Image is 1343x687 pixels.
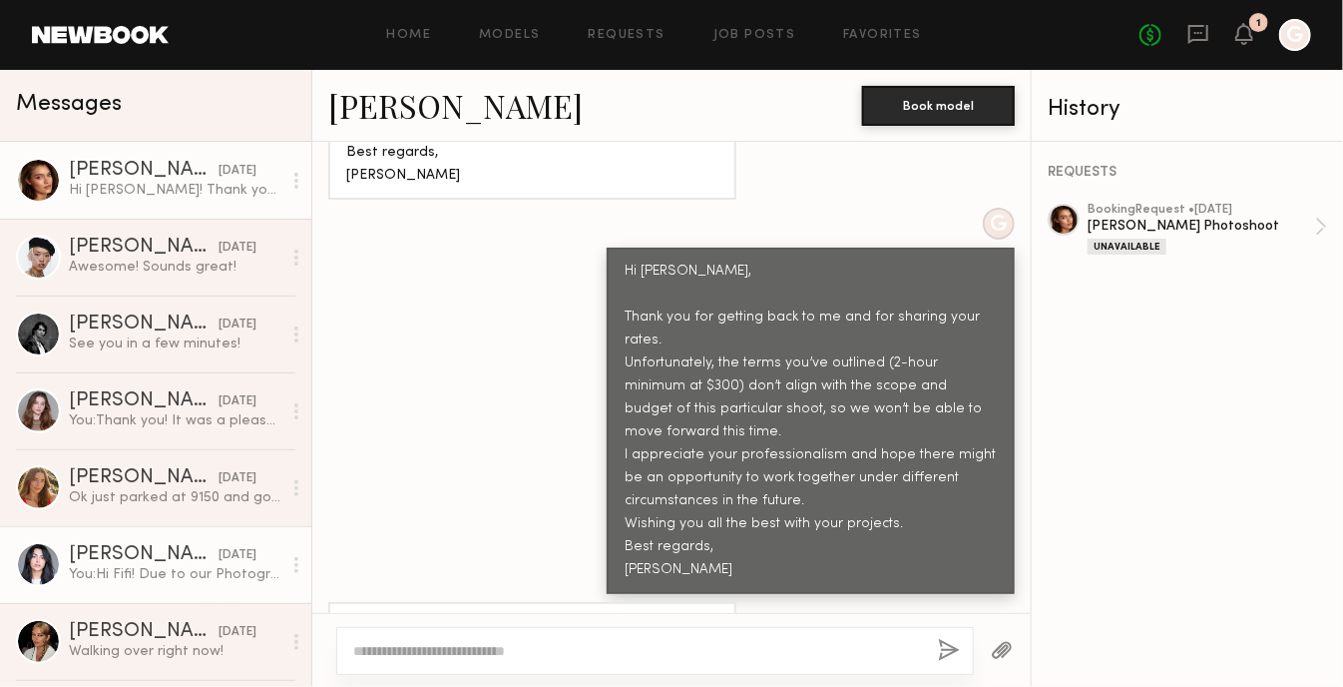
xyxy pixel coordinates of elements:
[219,392,256,411] div: [DATE]
[1048,166,1327,180] div: REQUESTS
[1088,204,1327,255] a: bookingRequest •[DATE][PERSON_NAME] PhotoshootUnavailable
[1256,18,1261,29] div: 1
[69,545,219,565] div: [PERSON_NAME]
[862,86,1015,126] button: Book model
[69,161,219,181] div: [PERSON_NAME]
[69,335,281,353] div: See you in a few minutes!
[1088,217,1315,236] div: [PERSON_NAME] Photoshoot
[387,29,432,42] a: Home
[1088,239,1166,255] div: Unavailable
[1279,19,1311,51] a: G
[69,622,219,642] div: [PERSON_NAME]
[69,411,281,430] div: You: Thank you! It was a pleasure working with you as well.
[69,642,281,661] div: Walking over right now!
[69,565,281,584] div: You: Hi Fifi! Due to our Photographer changing schedule, we will have to reschedule our shoot! I ...
[219,316,256,335] div: [DATE]
[219,469,256,488] div: [DATE]
[843,29,922,42] a: Favorites
[328,84,583,127] a: [PERSON_NAME]
[69,488,281,507] div: Ok just parked at 9150 and going to walk over
[16,93,122,116] span: Messages
[1088,204,1315,217] div: booking Request • [DATE]
[1048,98,1327,121] div: History
[219,546,256,565] div: [DATE]
[69,391,219,411] div: [PERSON_NAME]
[219,623,256,642] div: [DATE]
[862,96,1015,113] a: Book model
[69,181,281,200] div: Hi [PERSON_NAME]! Thank you so much for letting me know and I hope to work with you in the future 🤍
[589,29,666,42] a: Requests
[219,162,256,181] div: [DATE]
[479,29,540,42] a: Models
[713,29,796,42] a: Job Posts
[69,468,219,488] div: [PERSON_NAME]
[219,239,256,258] div: [DATE]
[69,258,281,277] div: Awesome! Sounds great!
[69,315,219,335] div: [PERSON_NAME]
[625,261,997,581] div: Hi [PERSON_NAME], Thank you for getting back to me and for sharing your rates. Unfortunately, the...
[69,238,219,258] div: [PERSON_NAME]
